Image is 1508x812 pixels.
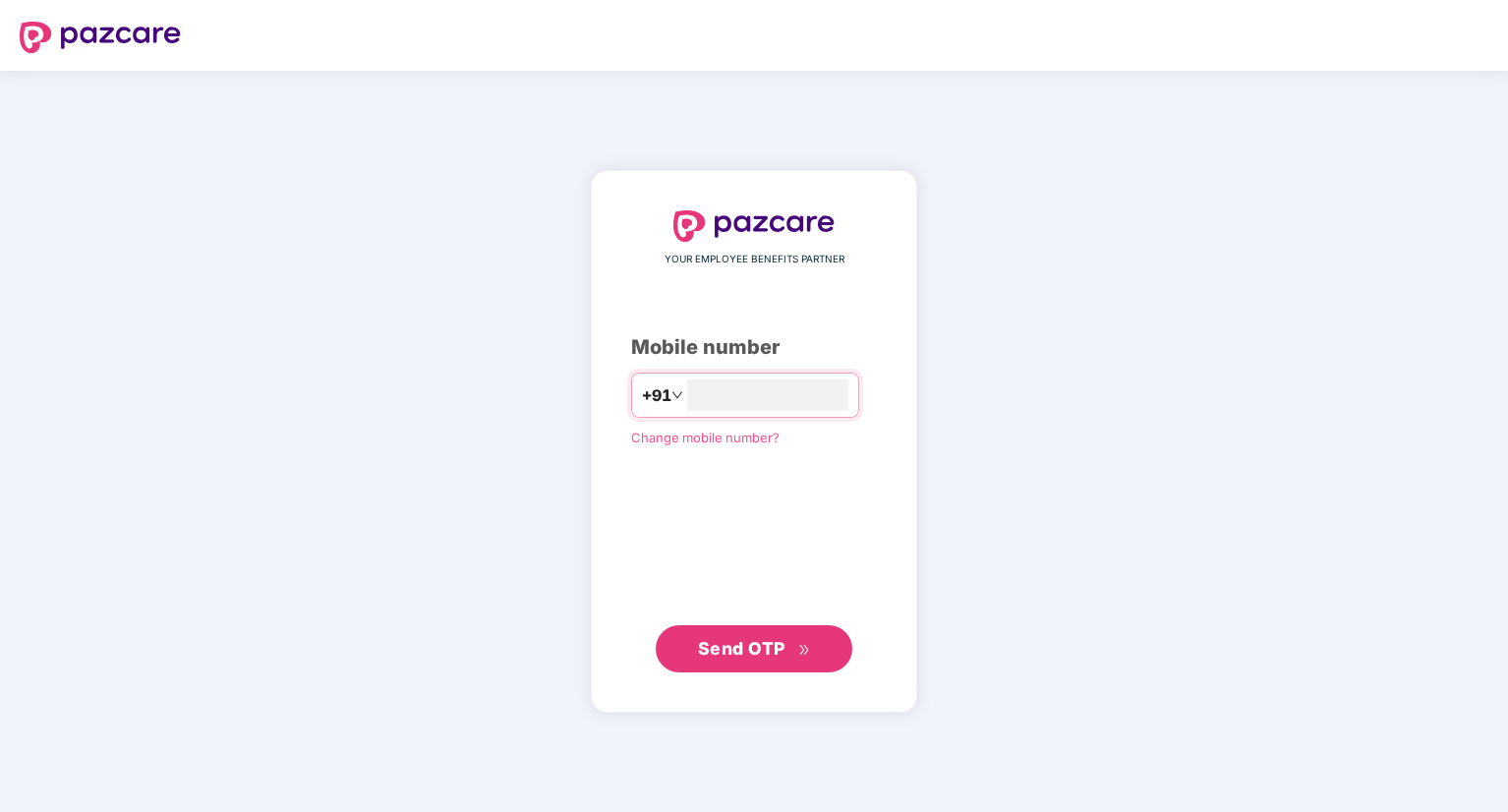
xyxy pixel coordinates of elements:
[642,383,671,408] span: +91
[665,252,844,267] span: YOUR EMPLOYEE BENEFITS PARTNER
[671,389,683,401] span: down
[20,22,181,53] img: logo
[656,625,852,672] button: Send OTPdouble-right
[698,638,785,659] span: Send OTP
[631,332,877,363] div: Mobile number
[673,210,835,242] img: logo
[798,644,811,657] span: double-right
[631,430,780,445] a: Change mobile number?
